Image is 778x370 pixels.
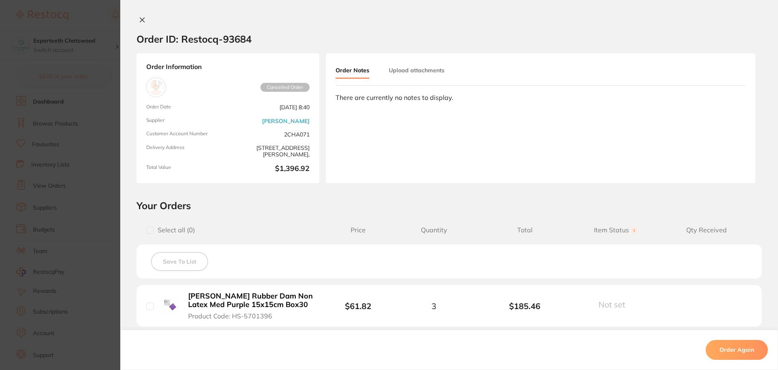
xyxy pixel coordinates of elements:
button: Order Again [706,340,768,360]
span: Total [479,226,570,234]
strong: Order Information [146,63,310,71]
b: $1,396.92 [231,164,310,173]
img: Henry Schein Halas [148,80,164,95]
h2: Your Orders [137,199,762,212]
span: Product Code: HS-5701396 [188,312,272,320]
span: Item Status [570,226,661,234]
b: [PERSON_NAME] Rubber Dam Non Latex Med Purple 15x15cm Box30 [188,292,314,309]
span: Quantity [388,226,479,234]
b: $185.46 [479,301,570,311]
img: HENRY SCHEIN Rubber Dam Non Latex Med Purple 15x15cm Box30 [160,295,180,315]
span: Total Value [146,164,225,173]
span: Supplier [146,117,225,124]
span: Order Date [146,104,225,111]
b: $61.82 [345,301,371,311]
span: Select all ( 0 ) [154,226,195,234]
span: Customer Account Number [146,131,225,138]
span: Not set [598,299,625,309]
span: [STREET_ADDRESS][PERSON_NAME], [231,145,310,158]
span: [DATE] 8:40 [231,104,310,111]
span: 3 [431,301,436,311]
span: 2CHA071 [231,131,310,138]
button: Order Notes [336,63,369,79]
a: [PERSON_NAME] [262,118,310,124]
button: [PERSON_NAME] Rubber Dam Non Latex Med Purple 15x15cm Box30 Product Code: HS-5701396 [186,292,316,320]
span: Cancelled Order [260,83,310,92]
span: Qty Received [661,226,752,234]
button: Save To List [151,252,208,271]
button: Not set [596,299,635,309]
div: There are currently no notes to display. [336,94,745,101]
span: Price [328,226,388,234]
h2: Order ID: Restocq- 93684 [137,33,251,45]
span: Delivery Address [146,145,225,158]
button: Upload attachments [389,63,444,78]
